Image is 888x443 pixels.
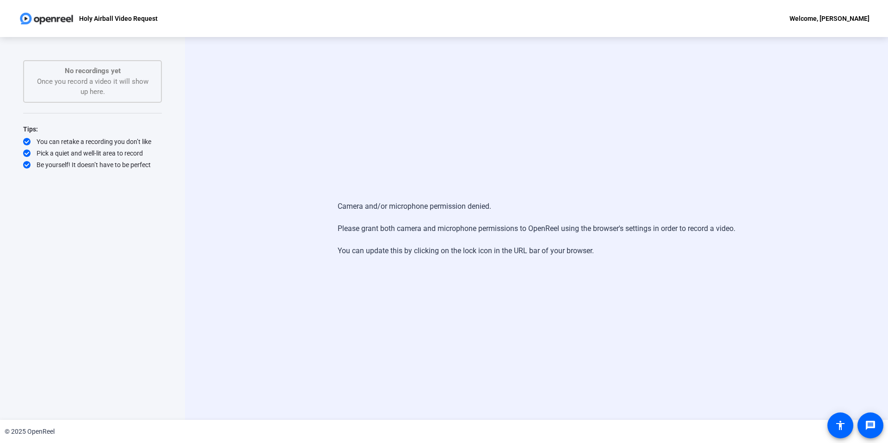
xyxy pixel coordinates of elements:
div: Be yourself! It doesn’t have to be perfect [23,160,162,169]
div: Tips: [23,124,162,135]
div: Camera and/or microphone permission denied. Please grant both camera and microphone permissions t... [338,192,735,266]
img: OpenReel logo [18,9,74,28]
div: Pick a quiet and well-lit area to record [23,149,162,158]
mat-icon: message [865,420,876,431]
div: Welcome, [PERSON_NAME] [789,13,869,24]
div: © 2025 OpenReel [5,427,55,437]
mat-icon: accessibility [835,420,846,431]
div: Once you record a video it will show up here. [33,66,152,97]
div: You can retake a recording you don’t like [23,137,162,146]
p: Holy Airball Video Request [79,13,158,24]
p: No recordings yet [33,66,152,76]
